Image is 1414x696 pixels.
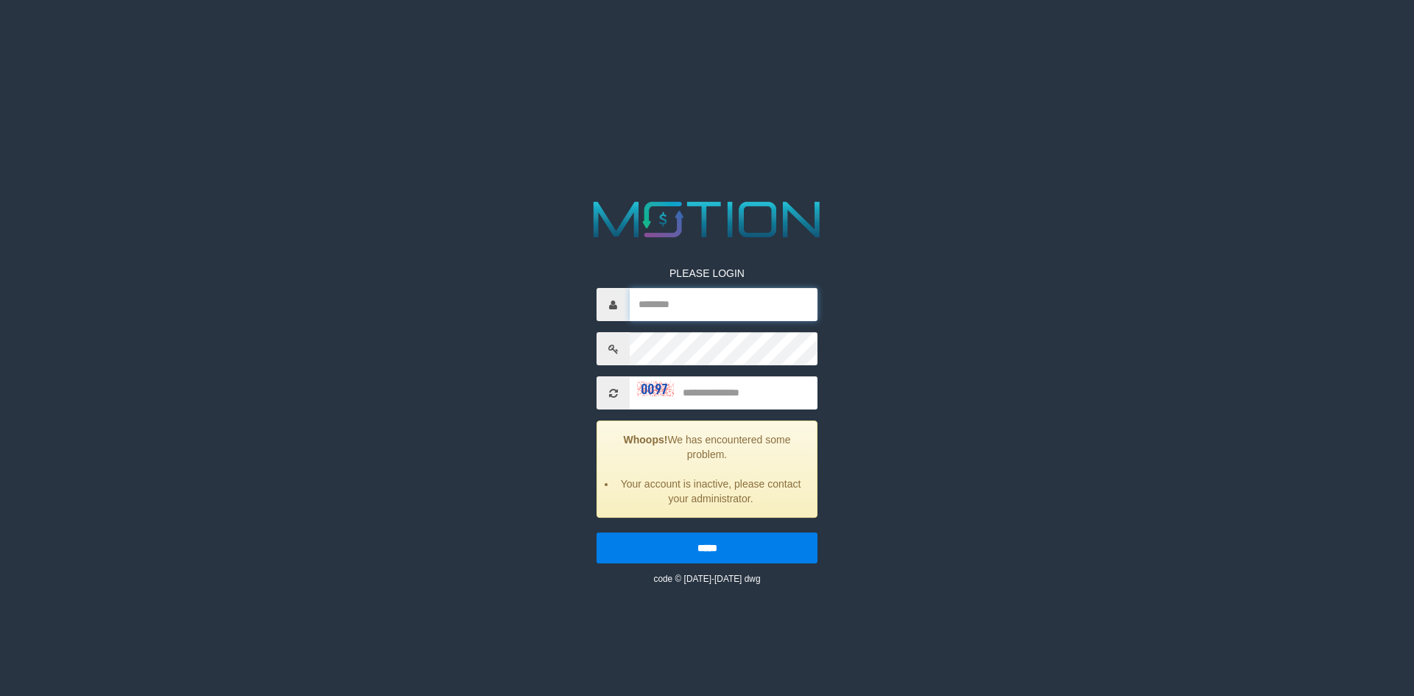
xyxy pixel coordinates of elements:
[616,477,806,506] li: Your account is inactive, please contact your administrator.
[653,574,760,584] small: code © [DATE]-[DATE] dwg
[597,266,817,281] p: PLEASE LOGIN
[637,382,674,396] img: captcha
[624,434,668,446] strong: Whoops!
[597,421,817,518] div: We has encountered some problem.
[583,195,831,244] img: MOTION_logo.png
